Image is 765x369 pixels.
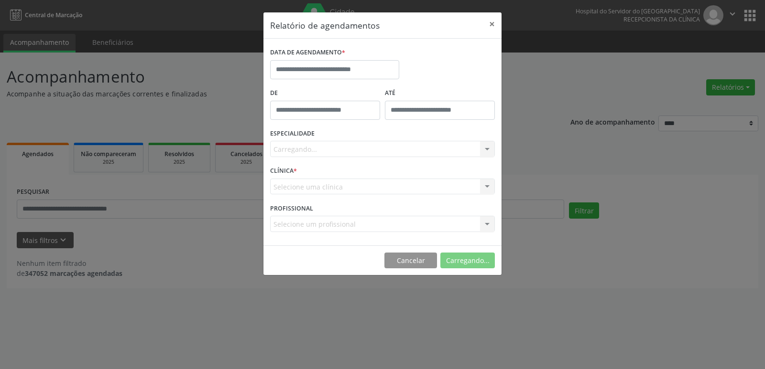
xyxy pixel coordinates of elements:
[482,12,502,36] button: Close
[270,19,380,32] h5: Relatório de agendamentos
[270,86,380,101] label: De
[440,253,495,269] button: Carregando...
[385,86,495,101] label: ATÉ
[270,127,315,141] label: ESPECIALIDADE
[384,253,437,269] button: Cancelar
[270,164,297,179] label: CLÍNICA
[270,201,313,216] label: PROFISSIONAL
[270,45,345,60] label: DATA DE AGENDAMENTO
